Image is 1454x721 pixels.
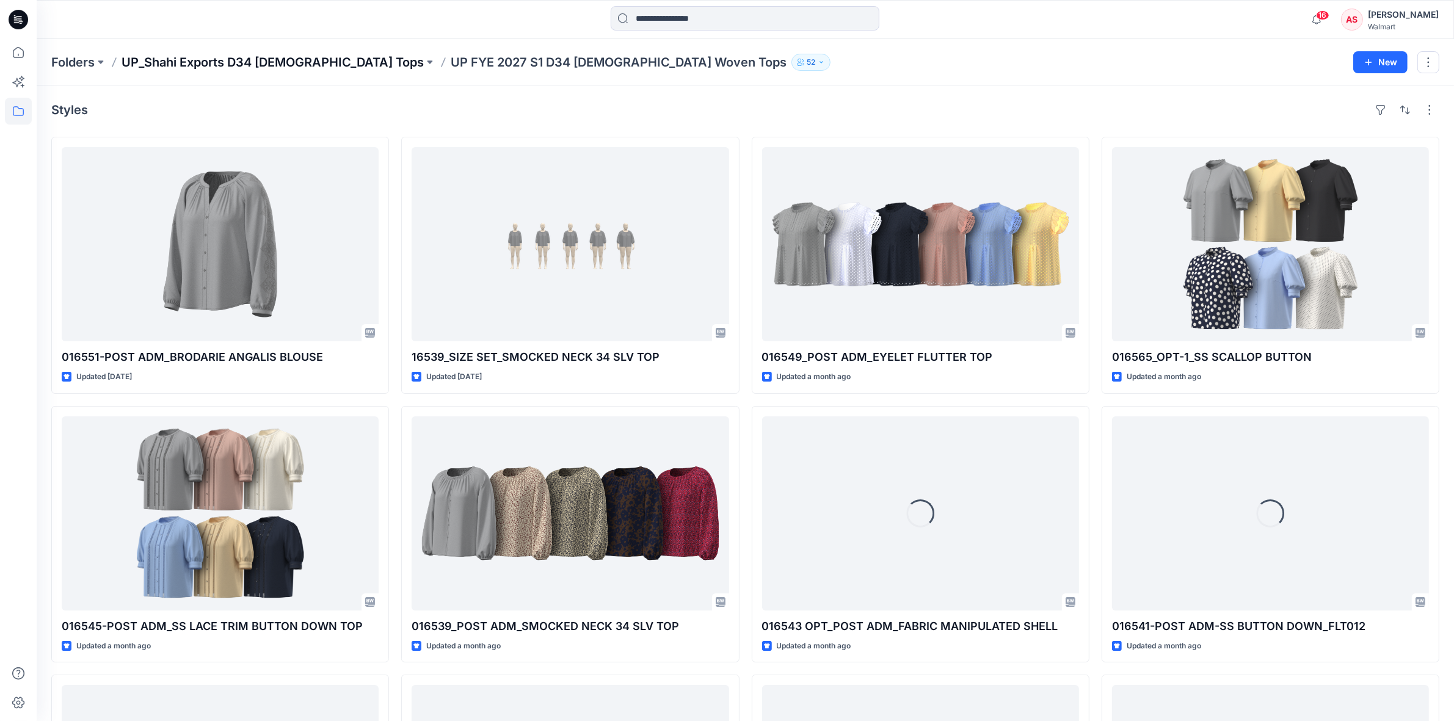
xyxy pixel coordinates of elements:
[62,416,379,610] a: 016545-POST ADM_SS LACE TRIM BUTTON DOWN TOP
[1112,147,1429,341] a: 016565_OPT-1_SS SCALLOP BUTTON
[412,147,729,341] a: 16539_SIZE SET_SMOCKED NECK 34 SLV TOP
[777,640,851,653] p: Updated a month ago
[426,371,482,383] p: Updated [DATE]
[62,349,379,366] p: 016551-POST ADM_BRODARIE ANGALIS BLOUSE
[426,640,501,653] p: Updated a month ago
[62,618,379,635] p: 016545-POST ADM_SS LACE TRIM BUTTON DOWN TOP
[791,54,831,71] button: 52
[76,371,132,383] p: Updated [DATE]
[122,54,424,71] a: UP_Shahi Exports D34 [DEMOGRAPHIC_DATA] Tops
[1368,7,1439,22] div: [PERSON_NAME]
[1316,10,1329,20] span: 16
[1112,349,1429,366] p: 016565_OPT-1_SS SCALLOP BUTTON
[762,618,1079,635] p: 016543 OPT_POST ADM_FABRIC MANIPULATED SHELL
[1368,22,1439,31] div: Walmart
[412,349,729,366] p: 16539_SIZE SET_SMOCKED NECK 34 SLV TOP
[62,147,379,341] a: 016551-POST ADM_BRODARIE ANGALIS BLOUSE
[1127,371,1201,383] p: Updated a month ago
[807,56,815,69] p: 52
[777,371,851,383] p: Updated a month ago
[762,349,1079,366] p: 016549_POST ADM_EYELET FLUTTER TOP
[51,54,95,71] a: Folders
[412,416,729,610] a: 016539_POST ADM_SMOCKED NECK 34 SLV TOP
[1112,618,1429,635] p: 016541-POST ADM-SS BUTTON DOWN_FLT012
[762,147,1079,341] a: 016549_POST ADM_EYELET FLUTTER TOP
[1341,9,1363,31] div: AS
[1353,51,1408,73] button: New
[1127,640,1201,653] p: Updated a month ago
[412,618,729,635] p: 016539_POST ADM_SMOCKED NECK 34 SLV TOP
[451,54,787,71] p: UP FYE 2027 S1 D34 [DEMOGRAPHIC_DATA] Woven Tops
[76,640,151,653] p: Updated a month ago
[51,103,88,117] h4: Styles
